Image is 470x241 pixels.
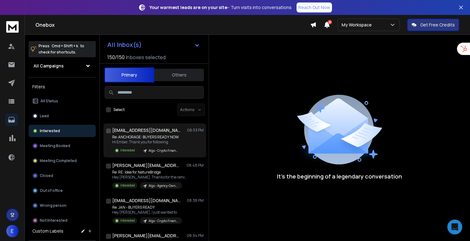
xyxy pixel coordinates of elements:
p: Algo - Agency-Owner Hyperpersonalized Outreach – [DATE] [149,183,178,188]
p: 08:53 PM [187,128,204,133]
div: Open Intercom Messenger [447,220,462,234]
p: 08:38 PM [187,198,204,203]
h3: Inboxes selected [126,53,166,61]
p: Re: ANCHORAGE: BUYERS READY NOW [112,135,182,140]
span: Cmd + Shift + k [51,42,79,49]
p: It’s the beginning of a legendary conversation [277,172,402,181]
h1: [EMAIL_ADDRESS][DOMAIN_NAME] +1 [112,197,181,204]
button: All Status [29,95,96,107]
button: E [6,225,19,237]
p: – Turn visits into conversations [150,4,292,11]
p: 08:34 PM [187,233,204,238]
h1: [PERSON_NAME][EMAIL_ADDRESS][DOMAIN_NAME] +1 [112,233,181,239]
p: All Status [40,99,58,104]
p: Press to check for shortcuts. [39,43,84,55]
p: Wrong person [40,203,67,208]
button: Get Free Credits [407,19,459,31]
p: Out of office [40,188,63,193]
label: Select [113,107,125,112]
h1: [PERSON_NAME][EMAIL_ADDRESS][DOMAIN_NAME] [112,162,181,169]
span: 150 / 150 [107,53,125,61]
h3: Filters [29,82,96,91]
p: Interested [120,218,135,223]
button: Closed [29,169,96,182]
p: 08:48 PM [187,163,204,168]
p: Not Interested [40,218,67,223]
p: Closed [40,173,53,178]
button: Lead [29,110,96,122]
p: Interested [120,148,135,153]
h1: [EMAIL_ADDRESS][DOMAIN_NAME] +1 [112,127,181,133]
button: Wrong person [29,199,96,212]
p: Re: RE: Idea for NatureBridge [112,170,187,175]
p: Interested [40,128,60,133]
h1: All Inbox(s) [107,42,142,48]
button: Primary [104,67,154,82]
p: Meeting Completed [40,158,77,163]
button: All Inbox(s) [102,39,205,51]
p: Get Free Credits [420,22,455,28]
span: 20 [328,20,332,24]
p: Hey [PERSON_NAME], I just wanted to [112,210,182,215]
button: Meeting Completed [29,155,96,167]
p: Hi Ember, Thank you for following [112,140,182,145]
p: Reach Out Now [298,4,330,11]
p: Interested [120,183,135,188]
button: Meeting Booked [29,140,96,152]
strong: Your warmest leads are on your site [150,4,227,10]
p: Meeting Booked [40,143,70,148]
p: Re: JAN - BUYERS READY [112,205,182,210]
h1: Onebox [35,21,310,29]
p: My Workspace [342,22,374,28]
button: Not Interested [29,214,96,227]
a: Reach Out Now [297,2,332,12]
button: Others [154,68,204,82]
button: Interested [29,125,96,137]
h3: Custom Labels [32,228,63,234]
p: Algo - Crypto Financial Services [149,148,178,153]
h1: All Campaigns [34,63,64,69]
button: All Campaigns [29,60,96,72]
p: Algo - Crypto Financial Services [149,219,178,223]
p: Hey [PERSON_NAME], Thanks for the reminder! [112,175,187,180]
img: logo [6,21,19,33]
p: Lead [40,114,49,118]
button: Out of office [29,184,96,197]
